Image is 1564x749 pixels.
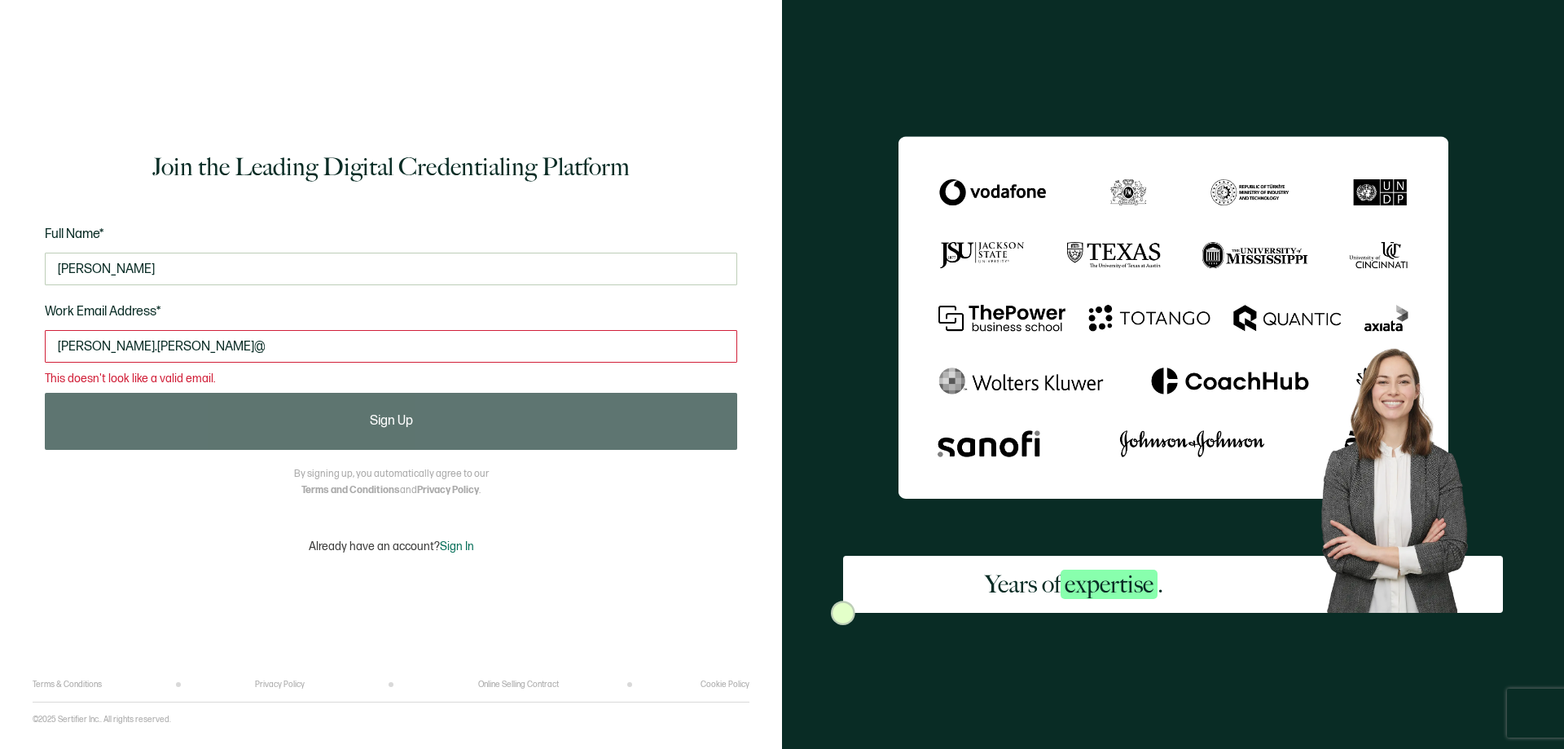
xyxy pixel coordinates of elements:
span: Sign In [440,540,474,553]
input: Jane Doe [45,253,737,285]
span: Work Email Address* [45,304,161,319]
img: Sertifier Signup [831,601,855,625]
a: Cookie Policy [701,680,749,690]
p: By signing up, you automatically agree to our and . [294,466,489,499]
a: Terms & Conditions [33,680,102,690]
p: Already have an account? [309,540,474,553]
span: Sign Up [370,415,413,428]
input: Enter your work email address [45,330,737,363]
h2: Years of . [985,568,1163,601]
span: expertise [1061,570,1158,599]
img: Sertifier Signup - Years of <span class="strong-h">expertise</span>. Hero [1305,335,1503,613]
h1: Join the Leading Digital Credentialing Platform [152,151,630,183]
span: This doesn't look like a valid email. [45,373,216,385]
button: Sign Up [45,393,737,450]
a: Online Selling Contract [478,680,559,690]
a: Terms and Conditions [301,484,400,496]
a: Privacy Policy [255,680,305,690]
span: Full Name* [45,227,104,242]
a: Privacy Policy [417,484,479,496]
img: Sertifier Signup - Years of <span class="strong-h">expertise</span>. [898,136,1448,499]
p: ©2025 Sertifier Inc.. All rights reserved. [33,715,171,725]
